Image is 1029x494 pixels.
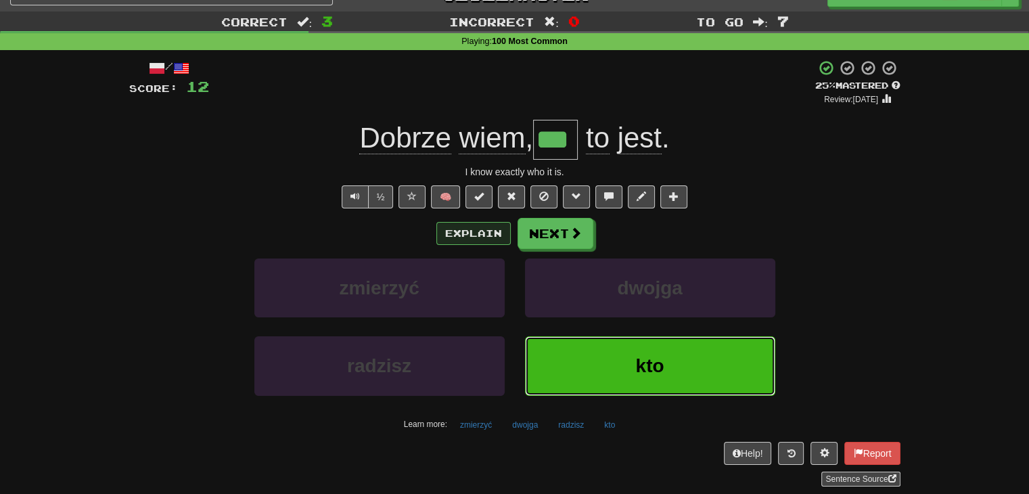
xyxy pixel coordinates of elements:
button: Report [844,442,900,465]
button: zmierzyć [254,259,505,317]
button: Explain [436,222,511,245]
span: kto [636,355,664,376]
button: Grammar (alt+g) [563,185,590,208]
button: Next [518,218,593,249]
button: Add to collection (alt+a) [660,185,687,208]
button: kto [597,415,622,435]
button: Help! [724,442,772,465]
div: / [129,60,209,76]
span: zmierzyć [339,277,419,298]
small: Learn more: [404,420,447,429]
span: To go [696,15,744,28]
span: 7 [777,13,789,29]
span: : [544,16,559,28]
small: Review: [DATE] [824,95,878,104]
button: Play sentence audio (ctl+space) [342,185,369,208]
button: Reset to 0% Mastered (alt+r) [498,185,525,208]
span: , [359,122,533,154]
button: zmierzyć [453,415,499,435]
span: Dobrze [359,122,451,154]
div: Mastered [815,80,900,92]
button: Ignore sentence (alt+i) [530,185,557,208]
button: Edit sentence (alt+d) [628,185,655,208]
button: Discuss sentence (alt+u) [595,185,622,208]
button: radzisz [254,336,505,395]
span: 12 [186,78,209,95]
div: Text-to-speech controls [339,185,394,208]
button: kto [525,336,775,395]
button: dwojga [525,259,775,317]
div: I know exactly who it is. [129,165,900,179]
button: Favorite sentence (alt+f) [398,185,426,208]
span: 25 % [815,80,836,91]
span: Score: [129,83,178,94]
span: 3 [321,13,333,29]
button: dwojga [505,415,545,435]
span: Incorrect [449,15,534,28]
span: dwojga [617,277,682,298]
span: : [297,16,312,28]
button: radzisz [551,415,591,435]
span: . [578,122,669,154]
span: radzisz [347,355,411,376]
span: to [586,122,610,154]
span: wiem [459,122,525,154]
span: : [753,16,768,28]
span: Correct [221,15,288,28]
span: jest [618,122,662,154]
button: Set this sentence to 100% Mastered (alt+m) [465,185,493,208]
button: ½ [368,185,394,208]
span: 0 [568,13,580,29]
button: Round history (alt+y) [778,442,804,465]
button: 🧠 [431,185,460,208]
strong: 100 Most Common [492,37,568,46]
a: Sentence Source [821,472,900,487]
